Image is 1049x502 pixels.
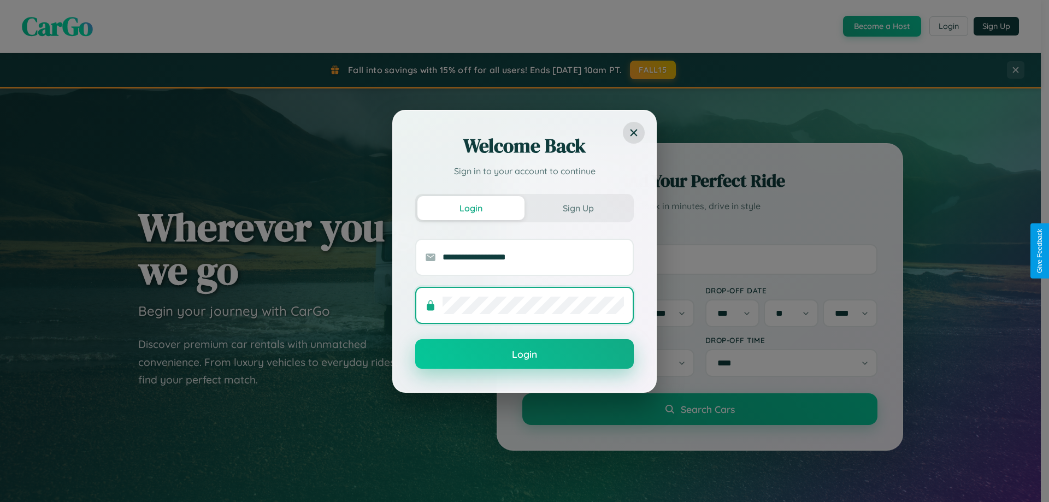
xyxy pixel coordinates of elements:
button: Login [415,339,634,369]
h2: Welcome Back [415,133,634,159]
button: Sign Up [524,196,632,220]
button: Login [417,196,524,220]
p: Sign in to your account to continue [415,164,634,178]
div: Give Feedback [1036,229,1044,273]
